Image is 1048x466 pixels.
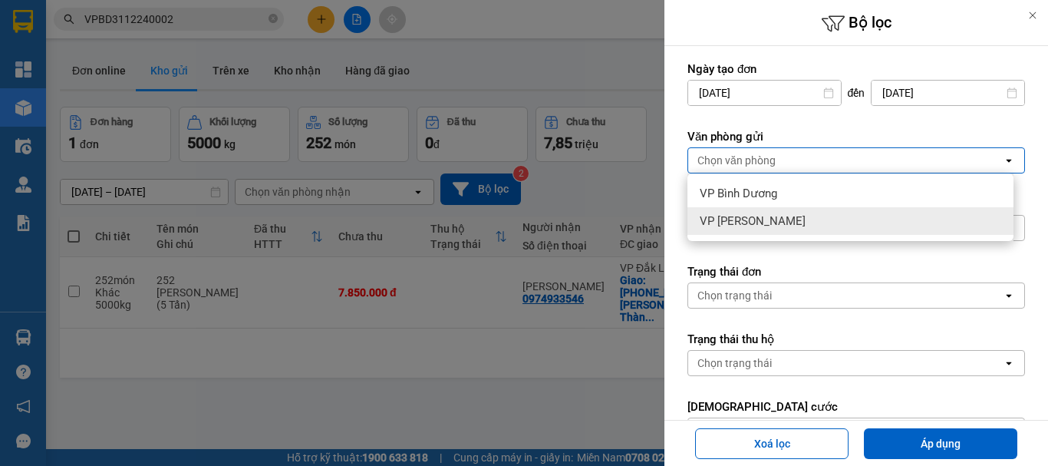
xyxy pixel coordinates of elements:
[687,399,1025,415] label: [DEMOGRAPHIC_DATA] cước
[687,332,1025,347] label: Trạng thái thu hộ
[687,174,1013,241] ul: Menu
[697,355,772,371] div: Chọn trạng thái
[700,213,806,229] span: VP [PERSON_NAME]
[697,153,776,168] div: Chọn văn phòng
[687,61,1025,77] label: Ngày tạo đơn
[687,264,1025,279] label: Trạng thái đơn
[695,428,849,459] button: Xoá lọc
[864,428,1017,459] button: Áp dụng
[687,129,1025,144] label: Văn phòng gửi
[688,81,841,105] input: Select a date.
[1003,289,1015,302] svg: open
[872,81,1024,105] input: Select a date.
[848,85,865,101] span: đến
[664,12,1048,35] h6: Bộ lọc
[1003,154,1015,167] svg: open
[1003,357,1015,369] svg: open
[697,288,772,303] div: Chọn trạng thái
[700,186,777,201] span: VP Bình Dương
